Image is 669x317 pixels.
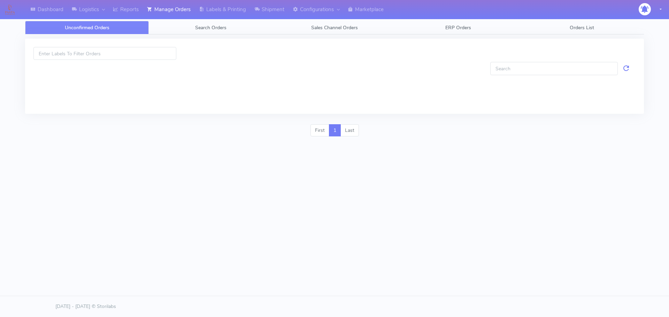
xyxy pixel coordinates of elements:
[311,24,358,31] span: Sales Channel Orders
[65,24,109,31] span: Unconfirmed Orders
[570,24,594,31] span: Orders List
[33,47,176,60] input: Enter Labels To Filter Orders
[445,24,471,31] span: ERP Orders
[25,21,644,34] ul: Tabs
[490,62,618,75] input: Search
[329,124,341,137] a: 1
[195,24,226,31] span: Search Orders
